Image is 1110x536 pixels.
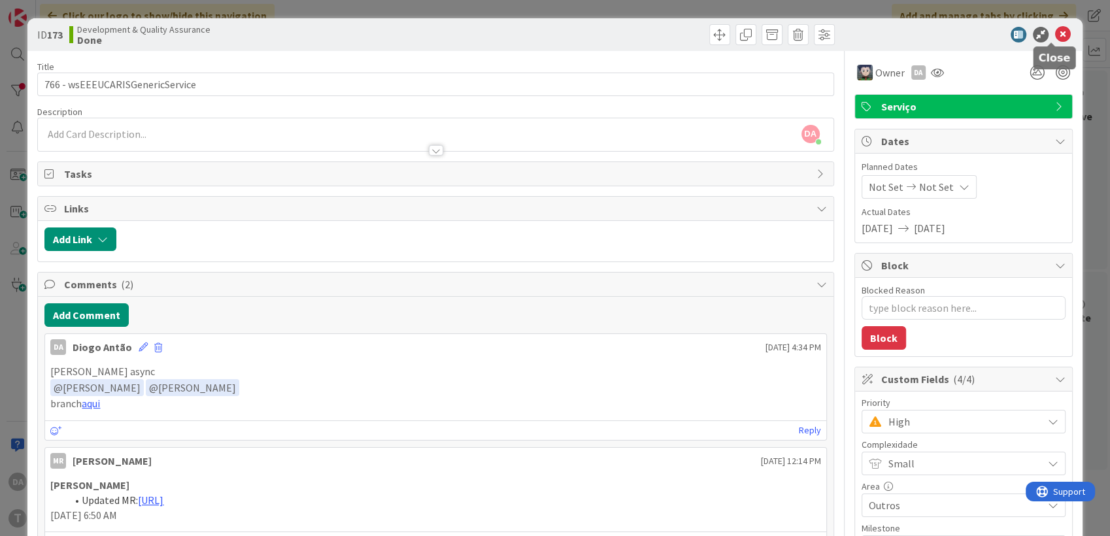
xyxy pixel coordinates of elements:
span: Actual Dates [862,205,1066,219]
span: Serviço [881,99,1049,114]
span: Description [37,106,82,118]
span: @ [54,381,63,394]
span: [PERSON_NAME] [54,381,141,394]
span: Planned Dates [862,160,1066,174]
span: [DATE] [862,220,893,236]
b: Done [77,35,210,45]
button: Add Comment [44,303,129,327]
span: [DATE] 12:14 PM [761,454,821,468]
img: LS [857,65,873,80]
span: Updated MR: [82,494,138,507]
div: Milestone [862,524,1066,533]
div: MR [50,453,66,469]
span: Owner [875,65,905,80]
span: Links [64,201,809,216]
span: DA [801,125,820,143]
span: [DATE] 6:50 AM [50,509,117,522]
span: Tasks [64,166,809,182]
b: 173 [47,28,63,41]
span: Dates [881,133,1049,149]
span: ( 2 ) [121,278,133,291]
span: [DATE] 4:34 PM [765,341,821,354]
div: Diogo Antão [73,339,132,355]
span: Block [881,258,1049,273]
div: DA [911,65,926,80]
span: @ [149,381,158,394]
p: [PERSON_NAME] async [50,364,820,379]
span: Comments [64,276,809,292]
span: [PERSON_NAME] [149,381,236,394]
span: ID [37,27,63,42]
span: Development & Quality Assurance [77,24,210,35]
div: Complexidade [862,440,1066,449]
a: Reply [799,422,821,439]
label: Title [37,61,54,73]
p: branch [50,396,820,411]
button: Add Link [44,227,116,251]
div: Area [862,482,1066,491]
a: [URL] [138,494,163,507]
span: Not Set [869,179,903,195]
label: Blocked Reason [862,284,925,296]
span: High [888,412,1036,431]
div: Priority [862,398,1066,407]
div: [PERSON_NAME] [73,453,152,469]
span: Custom Fields [881,371,1049,387]
span: [DATE] [914,220,945,236]
a: aqui [82,397,100,410]
strong: [PERSON_NAME] [50,478,129,492]
h5: Close [1038,52,1070,64]
span: Support [27,2,59,18]
span: Not Set [919,179,954,195]
input: type card name here... [37,73,833,96]
span: ( 4/4 ) [953,373,975,386]
span: Outros [869,496,1036,514]
button: Block [862,326,906,350]
div: DA [50,339,66,355]
span: Small [888,454,1036,473]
